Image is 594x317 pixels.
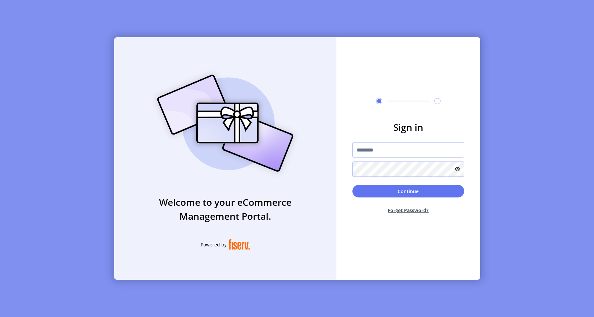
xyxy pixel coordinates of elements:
[114,195,336,223] h3: Welcome to your eCommerce Management Portal.
[147,67,303,179] img: card_Illustration.svg
[201,241,227,248] span: Powered by
[352,185,464,197] button: Continue
[352,201,464,219] button: Forget Password?
[352,120,464,134] h3: Sign in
